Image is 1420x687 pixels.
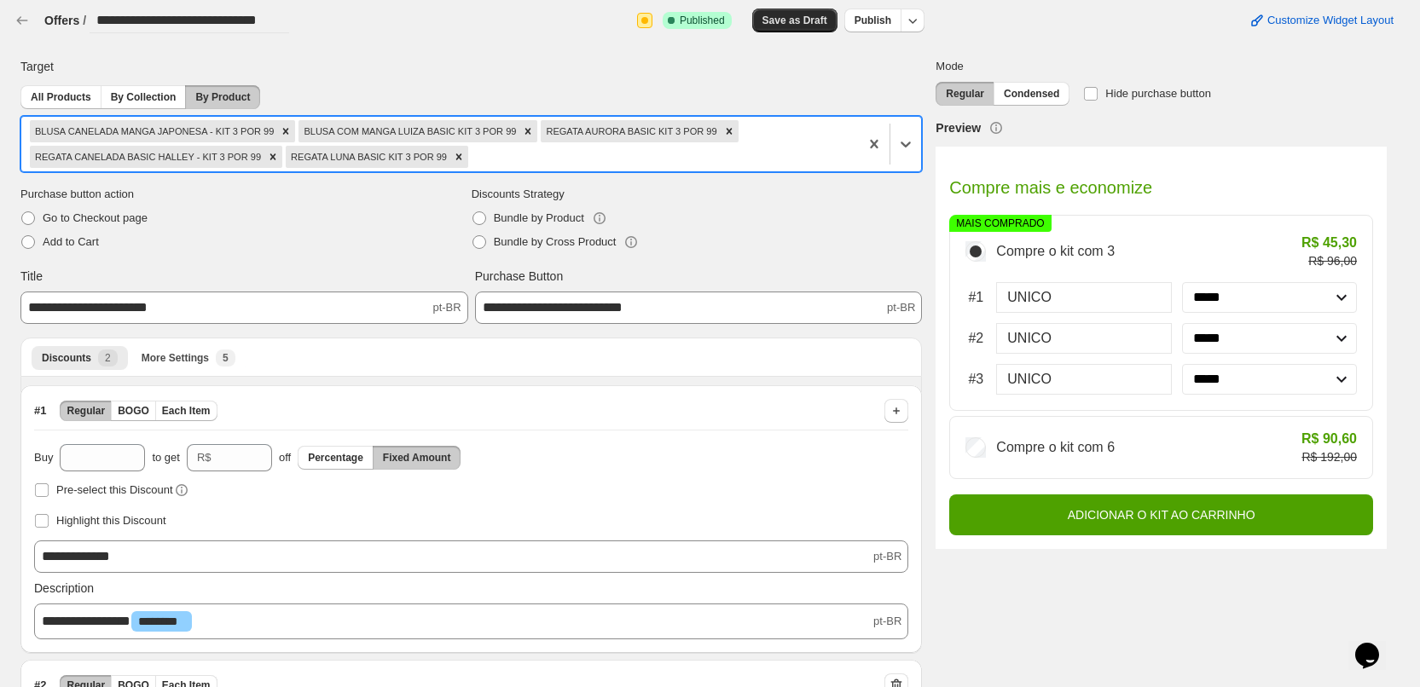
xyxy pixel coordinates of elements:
span: Go to Checkout page [43,211,148,224]
span: Each Item [162,404,211,418]
button: Publish [844,9,901,32]
span: Hide purchase button [1105,87,1211,100]
span: R$ 96,00 [1301,255,1357,267]
span: R$ 45,30 [1301,236,1357,250]
span: # 1 [34,402,46,419]
span: Mode [936,58,1387,75]
span: All Products [31,90,91,104]
div: REGATA AURORA BASIC KIT 3 POR 99 [541,120,719,142]
span: Customize Widget Layout [1267,14,1394,27]
button: Customize Widget Layout [1238,9,1404,32]
button: Save as Draft [752,9,838,32]
span: #2 [965,330,986,347]
div: Total savings [1286,432,1357,463]
div: Remove REGATA AURORA BASIC KIT 3 POR 99 [720,120,739,142]
span: off [279,449,291,466]
div: Highlight________________ [34,533,176,534]
div: REGATA CANELADA BASIC HALLEY - KIT 3 POR 99 [30,146,264,168]
span: R$ 90,60 [1301,432,1357,446]
span: UNICO [1007,371,1052,388]
span: pt-BR [432,299,461,316]
span: Bundle by Cross Product [494,235,617,248]
span: UNICO [1007,289,1052,306]
span: R$ 192,00 [1301,451,1357,463]
span: Target [20,58,54,75]
span: Regular [67,404,105,418]
p: Compre o kit com 6 [996,439,1115,455]
p: Compre o kit com 3 [996,243,1115,259]
span: #3 [965,371,986,388]
button: Offers [44,12,79,29]
span: Percentage [308,451,363,465]
div: Total savings [1286,236,1357,267]
input: Compre o kit com 6 [965,437,986,458]
span: Description [34,580,94,597]
p: MAIS COMPRADO [956,218,1044,228]
button: Regular [60,401,112,421]
button: By Product [185,85,260,109]
span: pt-BR [887,299,915,316]
span: Title [20,268,43,285]
span: Discounts Strategy [472,186,923,203]
span: Buy [34,449,53,466]
div: Remove BLUSA COM MANGA LUIZA BASIC KIT 3 POR 99 [519,120,537,142]
span: Published [680,14,725,27]
div: REGATA LUNA BASIC KIT 3 POR 99 [286,146,449,168]
div: Remove REGATA CANELADA BASIC HALLEY - KIT 3 POR 99 [264,146,282,168]
button: Each Item [155,401,217,421]
div: BLUSA CANELADA MANGA JAPONESA - KIT 3 POR 99 [30,120,276,142]
span: Discounts [42,351,91,365]
button: Percentage [298,446,374,470]
h3: Preview [936,119,981,136]
span: Pre-select this Discount [56,483,173,496]
p: Compre mais e economize [949,179,1152,196]
span: pt-BR [873,613,901,630]
span: Purchase button action [20,186,472,203]
span: 5 [223,351,229,365]
span: Bundle by Product [494,211,584,224]
span: 2 [105,351,111,365]
span: Publish [855,14,891,27]
button: Condensed [994,82,1069,106]
button: ADICIONAR O KIT AO CARRINHO [949,494,1373,535]
button: Regular [936,82,994,106]
div: Remove REGATA LUNA BASIC KIT 3 POR 99 [449,146,468,168]
div: BLUSA COM MANGA LUIZA BASIC KIT 3 POR 99 [298,120,519,142]
span: pt-BR [873,548,901,565]
div: Remove BLUSA CANELADA MANGA JAPONESA - KIT 3 POR 99 [276,120,295,142]
span: BOGO [118,404,149,418]
span: Highlight this Discount [56,514,166,527]
p: ADICIONAR O KIT AO CARRINHO [1068,508,1255,522]
span: to get [152,449,180,466]
span: #1 [965,289,986,306]
span: Condensed [1004,87,1059,101]
button: All Products [20,85,101,109]
button: By Collection [101,85,187,109]
span: UNICO [1007,330,1052,347]
input: Compre o kit com 3 [965,241,986,262]
span: Fixed Amount [383,451,451,465]
button: BOGO [111,401,156,421]
span: Purchase Button [475,268,564,285]
h3: / [83,12,86,29]
span: By Collection [111,90,177,104]
iframe: chat widget [1348,619,1403,670]
span: By Product [195,90,250,104]
div: R$ [197,449,212,466]
span: Regular [946,87,984,101]
span: More Settings [142,351,209,365]
span: Save as Draft [762,14,827,27]
button: Fixed Amount [373,446,461,470]
span: Add to Cart [43,235,99,248]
